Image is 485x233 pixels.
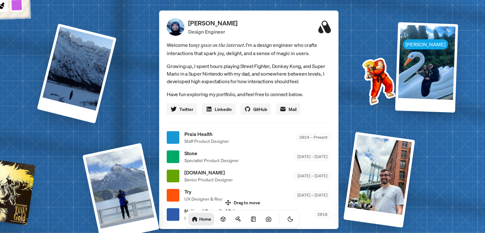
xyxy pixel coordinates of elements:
img: Profile Picture [167,18,184,36]
span: UX Designer & Researcher [184,195,237,202]
h1: Home [199,216,211,222]
em: my space on the internet. [193,42,246,48]
p: [PERSON_NAME] [188,18,237,28]
span: Praia Health [184,130,229,138]
a: Home [189,213,214,225]
span: GitHub [253,106,267,112]
p: Growing up, I spent hours playing Street Fighter, Donkey Kong, and Super Mario in a Super Nintend... [167,62,331,85]
p: Design Engineer [188,28,237,35]
span: Twitter [179,106,193,112]
div: [DATE] – [DATE] [294,152,331,160]
span: Welcome to I'm a design engineer who crafts interactions that spark joy, delight, and a sense of ... [167,41,331,57]
div: [DATE] – [DATE] [294,172,331,180]
div: 2018 [314,210,331,218]
a: Mail [276,103,300,115]
a: GitHub [241,103,271,115]
span: Linkedin [215,106,232,112]
p: Have fun exploring my portfolio, and feel free to connect below. [167,90,331,98]
button: Toggle Theme [284,213,297,225]
span: Mail [289,106,296,112]
span: [DOMAIN_NAME] [184,169,233,176]
span: Try [184,188,237,195]
a: Twitter [167,103,197,115]
div: [DATE] – [DATE] [294,191,331,199]
div: 2024 – Present [296,133,331,141]
span: Senior Product Designer [184,176,233,183]
img: Profile example [346,48,410,112]
span: Staff Product Designer [184,138,229,144]
a: Linkedin [202,103,236,115]
span: Specialist Product Designer [184,157,239,164]
span: Stone [184,149,239,157]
